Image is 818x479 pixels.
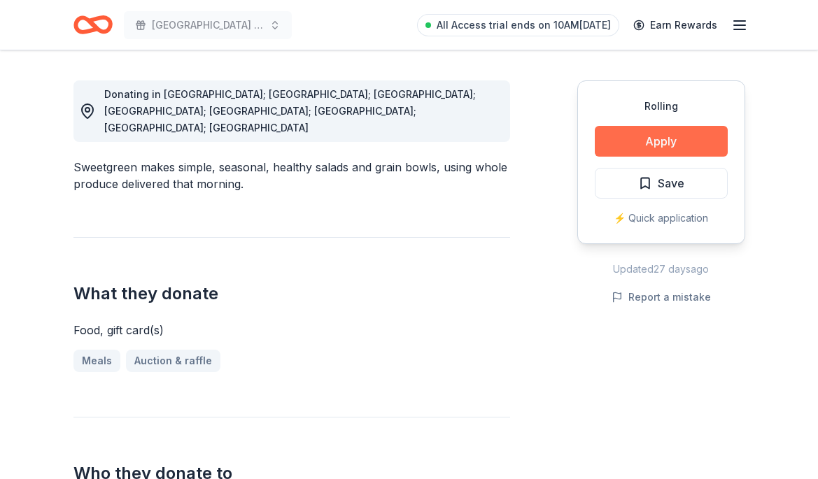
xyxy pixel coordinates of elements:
[152,17,264,34] span: [GEOGRAPHIC_DATA] Read-a-thon 2025
[625,13,726,38] a: Earn Rewards
[73,159,510,192] div: Sweetgreen makes simple, seasonal, healthy salads and grain bowls, using whole produce delivered ...
[595,126,728,157] button: Apply
[612,289,711,306] button: Report a mistake
[73,8,113,41] a: Home
[658,174,684,192] span: Save
[104,88,476,134] span: Donating in [GEOGRAPHIC_DATA]; [GEOGRAPHIC_DATA]; [GEOGRAPHIC_DATA]; [GEOGRAPHIC_DATA]; [GEOGRAPH...
[417,14,619,36] a: All Access trial ends on 10AM[DATE]
[126,350,220,372] a: Auction & raffle
[73,322,510,338] div: Food, gift card(s)
[595,210,728,227] div: ⚡️ Quick application
[73,350,120,372] a: Meals
[437,17,611,34] span: All Access trial ends on 10AM[DATE]
[595,98,728,115] div: Rolling
[595,168,728,199] button: Save
[577,261,745,278] div: Updated 27 days ago
[124,11,292,39] button: [GEOGRAPHIC_DATA] Read-a-thon 2025
[73,283,510,305] h2: What they donate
